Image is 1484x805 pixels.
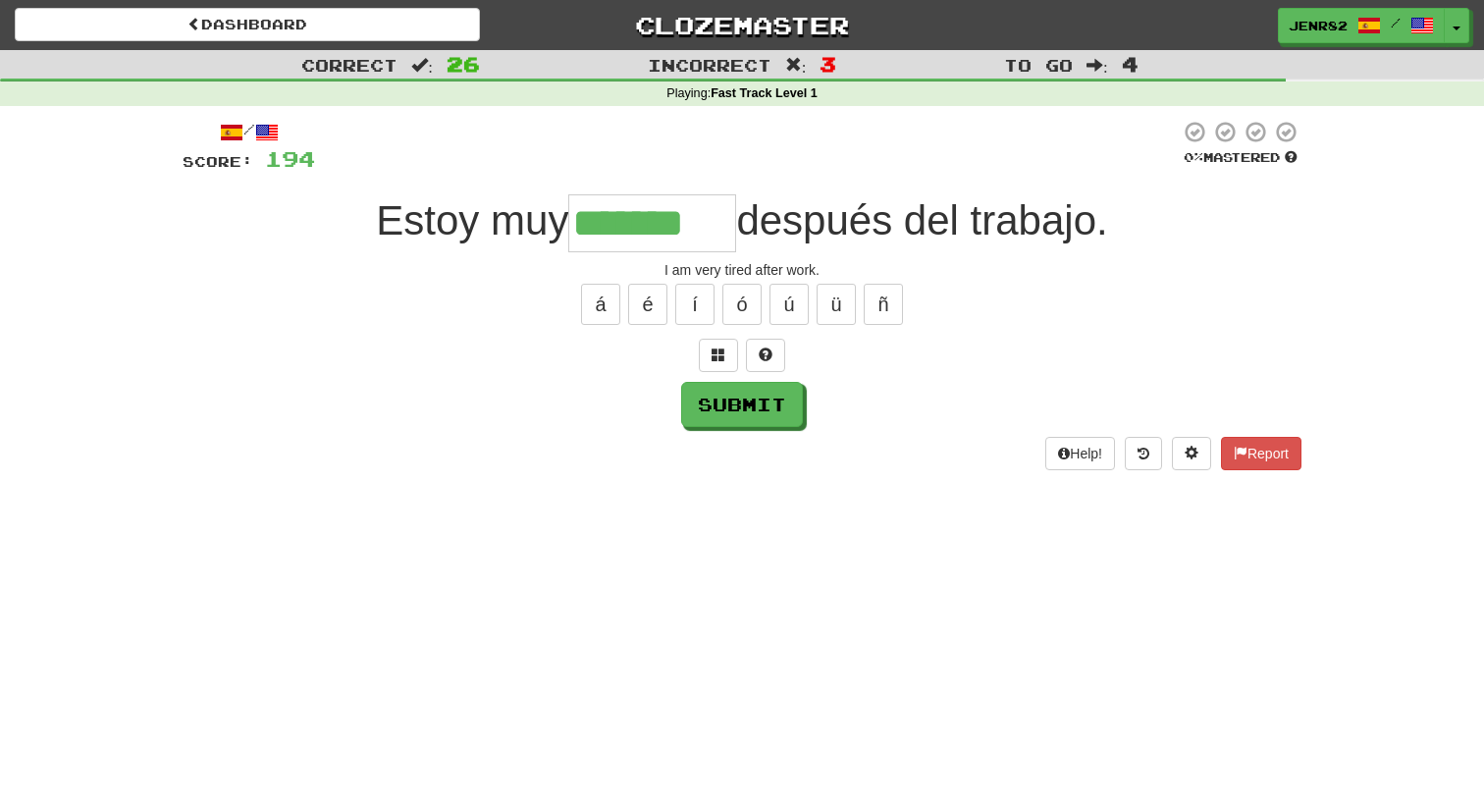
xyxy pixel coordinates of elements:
button: Report [1221,437,1301,470]
button: Round history (alt+y) [1125,437,1162,470]
a: Jenr82 / [1278,8,1445,43]
button: Submit [681,382,803,427]
button: í [675,284,715,325]
button: á [581,284,620,325]
button: ú [769,284,809,325]
button: ñ [864,284,903,325]
button: ó [722,284,762,325]
span: después del trabajo. [736,197,1107,243]
button: Help! [1045,437,1115,470]
span: : [411,57,433,74]
div: Mastered [1180,149,1301,167]
div: / [183,120,315,144]
span: Jenr82 [1289,17,1348,34]
span: 26 [447,52,480,76]
span: : [1086,57,1108,74]
span: 0 % [1184,149,1203,165]
a: Clozemaster [509,8,975,42]
span: Incorrect [648,55,771,75]
span: 4 [1122,52,1139,76]
span: / [1391,16,1401,29]
span: : [785,57,807,74]
button: ü [817,284,856,325]
span: To go [1004,55,1073,75]
span: 194 [265,146,315,171]
div: I am very tired after work. [183,260,1301,280]
button: é [628,284,667,325]
a: Dashboard [15,8,480,41]
span: 3 [820,52,836,76]
span: Score: [183,153,253,170]
button: Single letter hint - you only get 1 per sentence and score half the points! alt+h [746,339,785,372]
strong: Fast Track Level 1 [711,86,818,100]
span: Correct [301,55,397,75]
span: Estoy muy [376,197,568,243]
button: Switch sentence to multiple choice alt+p [699,339,738,372]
